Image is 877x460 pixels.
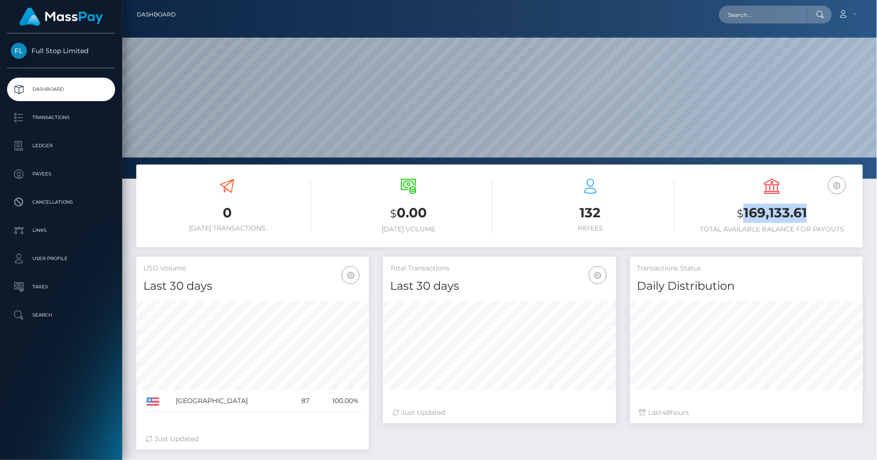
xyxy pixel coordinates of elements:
[325,225,493,233] h6: [DATE] Volume
[392,408,606,418] div: Just Updated
[637,264,856,273] h5: Transactions Status
[143,278,362,294] h4: Last 30 days
[689,225,856,233] h6: Total Available Balance for Payouts
[640,408,854,418] div: Last hours
[290,390,313,412] td: 87
[146,434,360,444] div: Just Updated
[7,47,115,55] span: Full Stop Limited
[391,207,397,220] small: $
[7,162,115,186] a: Payees
[507,224,674,232] h6: Payees
[325,204,493,223] h3: 0.00
[147,397,159,406] img: US.png
[11,223,111,238] p: Links
[507,204,674,222] h3: 132
[137,5,176,24] a: Dashboard
[172,390,290,412] td: [GEOGRAPHIC_DATA]
[7,78,115,101] a: Dashboard
[7,303,115,327] a: Search
[719,6,807,24] input: Search...
[7,134,115,158] a: Ledger
[737,207,744,220] small: $
[11,308,111,322] p: Search
[11,252,111,266] p: User Profile
[689,204,856,223] h3: 169,133.61
[7,247,115,270] a: User Profile
[662,408,671,417] span: 48
[7,275,115,299] a: Taxes
[11,167,111,181] p: Payees
[390,278,609,294] h4: Last 30 days
[11,139,111,153] p: Ledger
[7,106,115,129] a: Transactions
[143,204,311,222] h3: 0
[143,224,311,232] h6: [DATE] Transactions
[7,190,115,214] a: Cancellations
[7,219,115,242] a: Links
[11,195,111,209] p: Cancellations
[390,264,609,273] h5: Total Transactions
[143,264,362,273] h5: USD Volume
[11,82,111,96] p: Dashboard
[11,111,111,125] p: Transactions
[11,43,27,59] img: Full Stop Limited
[313,390,362,412] td: 100.00%
[637,278,856,294] h4: Daily Distribution
[19,8,103,26] img: MassPay Logo
[11,280,111,294] p: Taxes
